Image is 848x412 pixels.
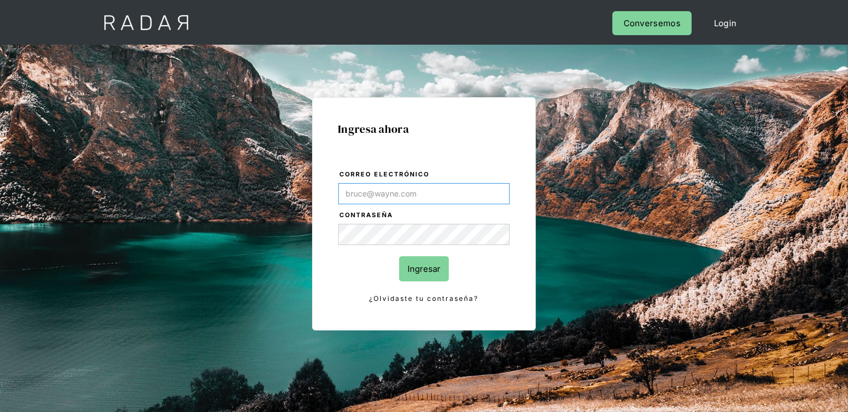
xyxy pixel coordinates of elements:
input: Ingresar [399,256,449,281]
h1: Ingresa ahora [338,123,510,135]
input: bruce@wayne.com [338,183,510,204]
label: Contraseña [339,210,510,221]
a: ¿Olvidaste tu contraseña? [338,293,510,305]
label: Correo electrónico [339,169,510,180]
form: Login Form [338,169,510,305]
a: Conversemos [612,11,692,35]
a: Login [703,11,748,35]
